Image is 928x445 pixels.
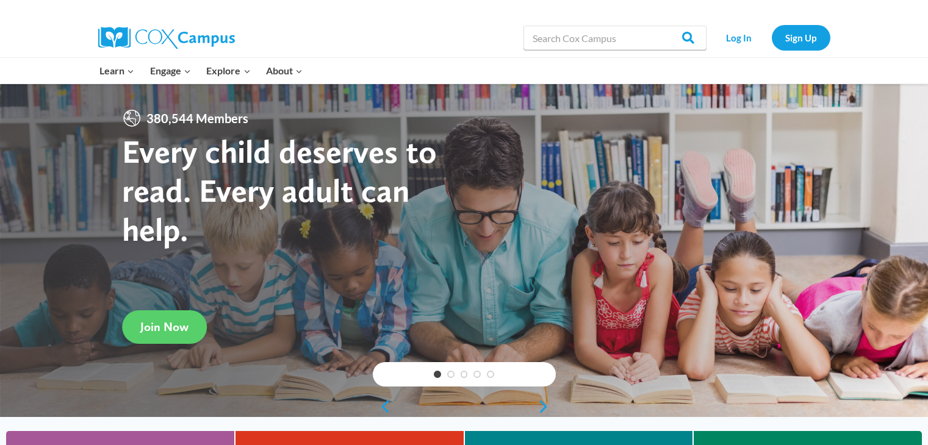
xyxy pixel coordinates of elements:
[373,399,391,414] a: previous
[150,63,191,79] span: Engage
[523,26,707,50] input: Search Cox Campus
[713,25,766,50] a: Log In
[473,371,481,378] a: 4
[122,132,437,248] strong: Every child deserves to read. Every adult can help.
[434,371,441,378] a: 1
[538,399,556,414] a: next
[92,58,311,84] nav: Primary Navigation
[206,63,250,79] span: Explore
[713,25,830,50] nav: Secondary Navigation
[447,371,455,378] a: 2
[142,109,253,128] span: 380,544 Members
[266,63,303,79] span: About
[98,27,235,49] img: Cox Campus
[487,371,494,378] a: 5
[461,371,468,378] a: 3
[122,310,207,344] a: Join Now
[772,25,830,50] a: Sign Up
[140,319,189,334] span: Join Now
[99,63,134,79] span: Learn
[373,394,556,419] div: content slider buttons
